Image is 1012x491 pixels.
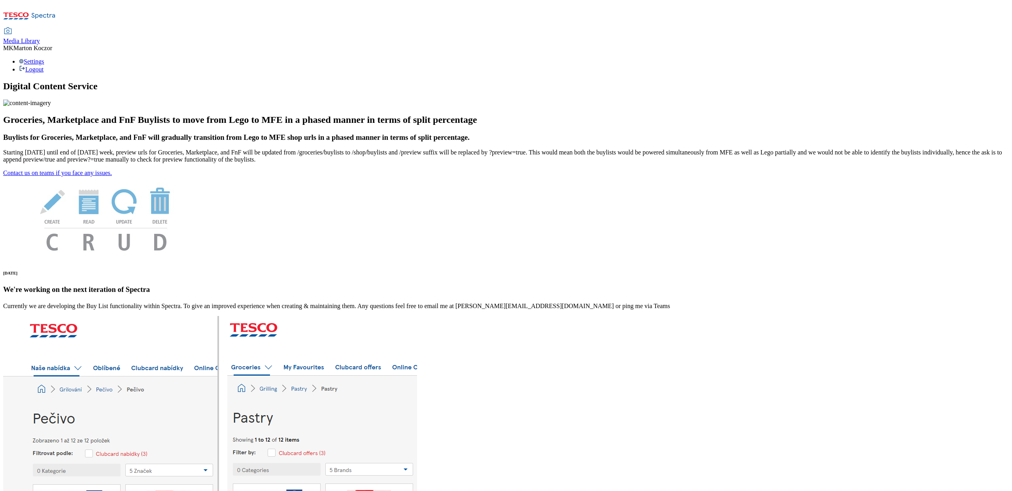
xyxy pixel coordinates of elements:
h3: We're working on the next iteration of Spectra [3,285,1009,294]
p: Currently we are developing the Buy List functionality within Spectra. To give an improved experi... [3,303,1009,310]
p: Starting [DATE] until end of [DATE] week, preview urls for Groceries, Marketplace, and FnF will b... [3,149,1009,163]
span: Marton Koczor [13,45,52,51]
h6: [DATE] [3,271,1009,275]
a: Media Library [3,28,40,45]
img: content-imagery [3,100,51,107]
h1: Digital Content Service [3,81,1009,92]
span: Media Library [3,38,40,44]
span: MK [3,45,13,51]
h3: Buylists for Groceries, Marketplace, and FnF will gradually transition from Lego to MFE shop urls... [3,133,1009,142]
a: Contact us on teams if you face any issues. [3,169,112,176]
a: Settings [19,58,44,65]
img: News Image [3,177,209,259]
a: Logout [19,66,43,73]
h2: Groceries, Marketplace and FnF Buylists to move from Lego to MFE in a phased manner in terms of s... [3,115,1009,125]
